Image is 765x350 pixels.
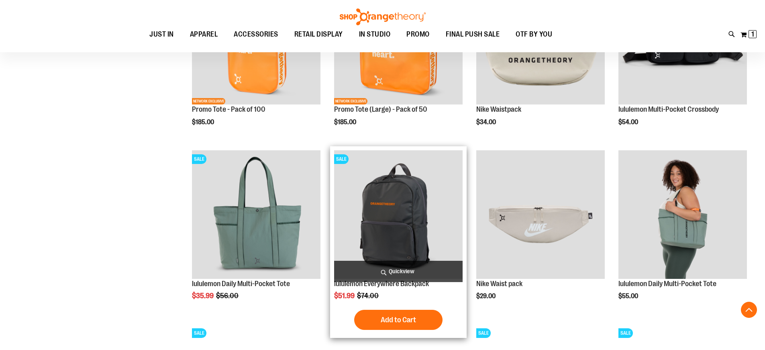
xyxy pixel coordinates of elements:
[381,315,416,324] span: Add to Cart
[286,25,351,44] a: RETAIL DISPLAY
[226,25,286,43] a: ACCESSORIES
[618,280,716,288] a: lululemon Daily Multi-Pocket Tote
[618,293,639,300] span: $55.00
[190,25,218,43] span: APPAREL
[216,292,240,300] span: $56.00
[334,292,356,300] span: $51.99
[334,150,463,279] img: lululemon Everywhere Backpack
[476,105,521,113] a: Nike Waistpack
[741,302,757,318] button: Back To Top
[357,292,380,300] span: $74.00
[618,150,747,279] img: Main view of 2024 Convention lululemon Daily Multi-Pocket Tote
[751,30,754,38] span: 1
[618,119,639,126] span: $54.00
[398,25,438,44] a: PROMO
[334,150,463,280] a: lululemon Everywhere BackpackSALE
[330,146,467,338] div: product
[359,25,391,43] span: IN STUDIO
[149,25,174,43] span: JUST IN
[476,150,605,280] a: Main view of 2024 Convention Nike Waistpack
[476,119,497,126] span: $34.00
[334,105,427,113] a: Promo Tote (Large) - Pack of 50
[618,328,633,338] span: SALE
[508,25,560,44] a: OTF BY YOU
[334,119,357,126] span: $185.00
[334,280,429,288] a: lululemon Everywhere Backpack
[188,146,324,321] div: product
[334,154,349,164] span: SALE
[192,98,225,104] span: NETWORK EXCLUSIVE
[294,25,343,43] span: RETAIL DISPLAY
[192,150,320,280] a: lululemon Daily Multi-Pocket ToteSALE
[192,292,215,300] span: $35.99
[339,8,427,25] img: Shop Orangetheory
[192,150,320,279] img: lululemon Daily Multi-Pocket Tote
[182,25,226,44] a: APPAREL
[438,25,508,44] a: FINAL PUSH SALE
[234,25,278,43] span: ACCESSORIES
[472,146,609,321] div: product
[476,293,497,300] span: $29.00
[406,25,430,43] span: PROMO
[476,150,605,279] img: Main view of 2024 Convention Nike Waistpack
[516,25,552,43] span: OTF BY YOU
[192,105,265,113] a: Promo Tote - Pack of 100
[334,98,367,104] span: NETWORK EXCLUSIVE
[192,154,206,164] span: SALE
[192,280,290,288] a: lululemon Daily Multi-Pocket Tote
[192,119,215,126] span: $185.00
[192,328,206,338] span: SALE
[618,150,747,280] a: Main view of 2024 Convention lululemon Daily Multi-Pocket Tote
[446,25,500,43] span: FINAL PUSH SALE
[618,105,719,113] a: lululemon Multi-Pocket Crossbody
[476,280,522,288] a: Nike Waist pack
[141,25,182,44] a: JUST IN
[476,328,491,338] span: SALE
[614,146,751,321] div: product
[351,25,399,44] a: IN STUDIO
[354,310,443,330] button: Add to Cart
[334,261,463,282] a: Quickview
